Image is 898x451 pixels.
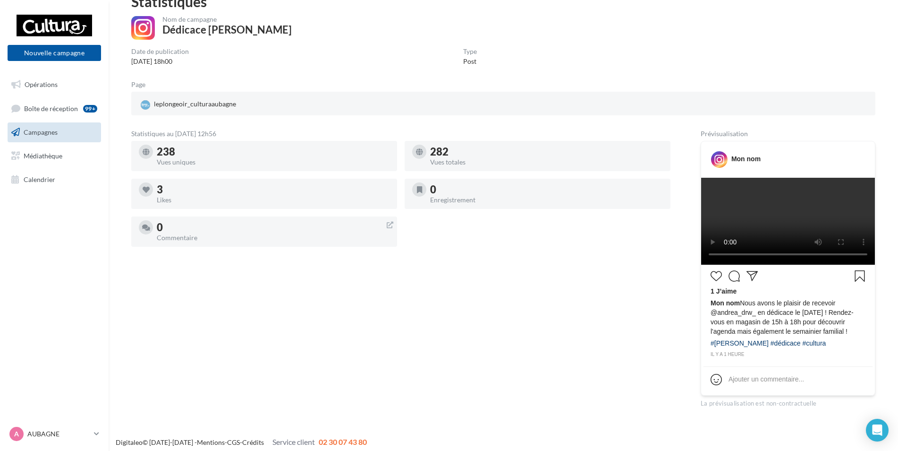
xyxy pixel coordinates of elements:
[6,75,103,95] a: Opérations
[116,438,367,446] span: © [DATE]-[DATE] - - -
[463,57,477,66] div: Post
[746,270,758,282] svg: Partager la publication
[25,80,58,88] span: Opérations
[157,234,390,241] div: Commentaire
[227,438,240,446] a: CGS
[729,270,740,282] svg: Commenter
[711,270,722,282] svg: J’aime
[701,130,875,137] div: Prévisualisation
[6,170,103,190] a: Calendrier
[319,437,367,446] span: 02 30 07 43 80
[8,45,101,61] button: Nouvelle campagne
[711,338,826,350] div: #[PERSON_NAME] #dédicace #cultura
[731,154,761,164] div: Mon nom
[866,419,889,442] div: Open Intercom Messenger
[711,374,722,385] svg: Emoji
[14,429,19,439] span: A
[430,197,663,203] div: Enregistrement
[24,104,78,112] span: Boîte de réception
[711,286,865,298] div: 1 J’aime
[6,146,103,166] a: Médiathèque
[430,159,663,165] div: Vues totales
[157,147,390,157] div: 238
[711,298,865,336] span: Nous avons le plaisir de recevoir @andrea_drw_ en dédicace le [DATE] ! Rendez-vous en magasin de ...
[463,48,477,55] div: Type
[131,57,189,66] div: [DATE] 18h00
[8,425,101,443] a: A AUBAGNE
[131,81,153,88] div: Page
[162,25,292,35] div: Dédicace [PERSON_NAME]
[6,98,103,119] a: Boîte de réception99+
[729,374,804,384] div: Ajouter un commentaire...
[24,175,55,183] span: Calendrier
[157,159,390,165] div: Vues uniques
[157,222,390,233] div: 0
[131,48,189,55] div: Date de publication
[430,184,663,195] div: 0
[430,147,663,157] div: 282
[24,128,58,136] span: Campagnes
[24,152,62,160] span: Médiathèque
[854,270,865,282] svg: Enregistrer
[701,396,875,408] div: La prévisualisation est non-contractuelle
[711,350,865,359] div: il y a 1 heure
[116,438,143,446] a: Digitaleo
[83,105,97,113] div: 99+
[131,130,670,137] div: Statistiques au [DATE] 12h56
[197,438,225,446] a: Mentions
[6,122,103,142] a: Campagnes
[27,429,90,439] p: AUBAGNE
[139,97,382,112] a: leplongeoir_culturaaubagne
[711,299,740,307] span: Mon nom
[157,197,390,203] div: Likes
[162,16,292,23] div: Nom de campagne
[139,97,238,112] div: leplongeoir_culturaaubagne
[272,437,315,446] span: Service client
[242,438,264,446] a: Crédits
[157,184,390,195] div: 3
